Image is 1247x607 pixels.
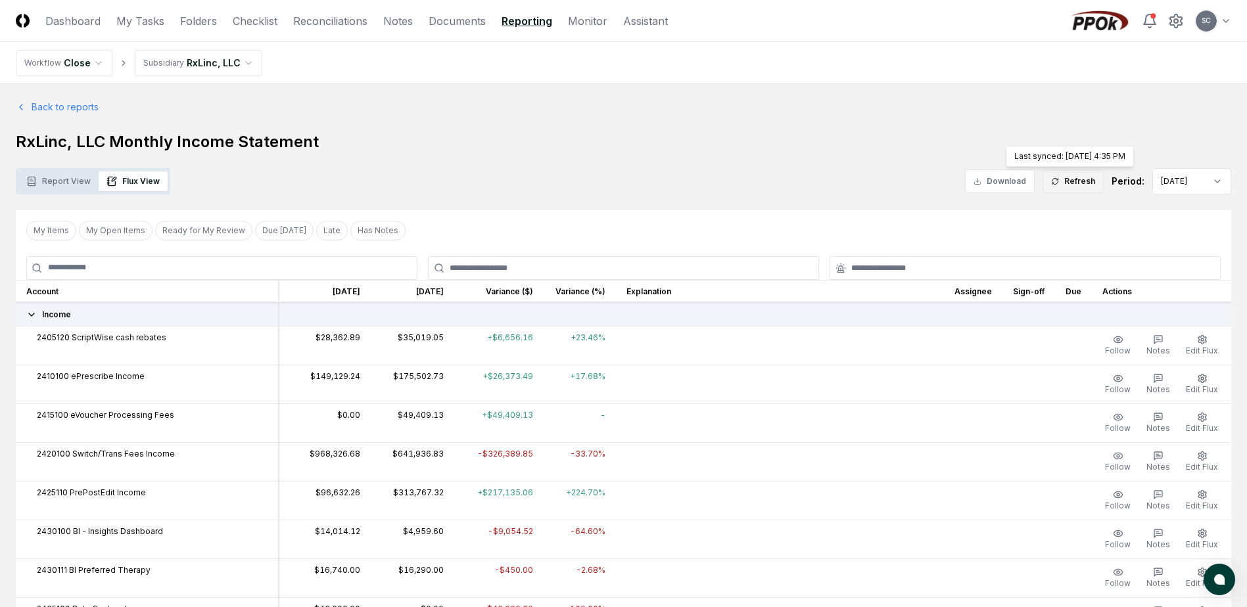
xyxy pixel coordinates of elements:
button: My Open Items [79,221,153,240]
td: $0.00 [279,403,371,442]
button: Late [316,221,348,240]
a: My Tasks [116,13,164,29]
td: $28,362.89 [279,326,371,365]
span: Income [42,309,71,321]
span: SC [1202,16,1211,26]
span: Follow [1105,501,1131,510]
button: My Items [26,221,76,240]
button: Edit Flux [1183,448,1221,476]
th: Explanation [616,280,944,303]
span: 2415100 eVoucher Processing Fees [37,409,174,421]
td: +224.70% [544,481,616,520]
span: Edit Flux [1186,384,1218,394]
a: Back to reports [16,100,99,114]
a: Monitor [568,13,607,29]
span: Notes [1146,346,1170,355]
button: Due Today [255,221,314,240]
span: Follow [1105,462,1131,472]
span: Notes [1146,462,1170,472]
th: [DATE] [371,280,454,303]
span: Notes [1146,578,1170,588]
td: -33.70% [544,442,616,481]
span: Edit Flux [1186,501,1218,510]
td: $16,740.00 [279,558,371,597]
th: Sign-off [1002,280,1055,303]
button: Notes [1144,409,1173,437]
button: Follow [1102,487,1133,514]
td: -$450.00 [454,558,544,597]
span: Edit Flux [1186,346,1218,355]
span: Follow [1105,578,1131,588]
a: Reconciliations [293,13,367,29]
span: Notes [1146,423,1170,433]
td: $175,502.73 [371,365,454,403]
button: Report View [18,171,99,191]
th: Due [1055,280,1092,303]
td: +$49,409.13 [454,403,544,442]
nav: breadcrumb [16,50,262,76]
th: [DATE] [279,280,371,303]
button: Follow [1102,564,1133,592]
td: $49,409.13 [371,403,454,442]
img: PPOk logo [1068,11,1131,32]
td: - [544,403,616,442]
span: Follow [1105,384,1131,394]
td: -2.68% [544,558,616,597]
a: Checklist [233,13,277,29]
button: Notes [1144,564,1173,592]
button: Has Notes [350,221,406,240]
button: Notes [1144,526,1173,553]
td: $149,129.24 [279,365,371,403]
button: Edit Flux [1183,526,1221,553]
td: $96,632.26 [279,481,371,520]
span: 2405120 ScriptWise cash rebates [37,332,166,344]
a: Reporting [502,13,552,29]
button: Notes [1144,487,1173,514]
div: Period: [1112,174,1144,188]
button: Refresh [1043,169,1104,193]
td: +$6,656.16 [454,326,544,365]
a: Folders [180,13,217,29]
td: $641,936.83 [371,442,454,481]
span: Notes [1146,539,1170,549]
span: Edit Flux [1186,462,1218,472]
div: Subsidiary [143,57,184,69]
span: Follow [1105,346,1131,355]
td: +$217,135.06 [454,481,544,520]
button: Follow [1102,448,1133,476]
th: Account [16,280,279,303]
button: Ready for My Review [155,221,252,240]
button: Edit Flux [1183,409,1221,437]
span: 2430100 BI - Insights Dashboard [37,526,163,537]
td: $16,290.00 [371,558,454,597]
button: Follow [1102,409,1133,437]
button: Notes [1144,371,1173,398]
button: SC [1194,9,1218,33]
div: Last synced: [DATE] 4:35 PM [1006,146,1134,167]
span: 2425110 PrePostEdit Income [37,487,146,499]
th: Assignee [944,280,1002,303]
span: Notes [1146,384,1170,394]
td: -64.60% [544,520,616,558]
th: Variance (%) [544,280,616,303]
a: Dashboard [45,13,101,29]
th: Actions [1092,280,1231,303]
button: Follow [1102,332,1133,359]
td: $14,014.12 [279,520,371,558]
button: Notes [1144,448,1173,476]
button: Follow [1102,371,1133,398]
div: Workflow [24,57,61,69]
td: $4,959.60 [371,520,454,558]
td: +$26,373.49 [454,365,544,403]
button: Follow [1102,526,1133,553]
button: Download [965,169,1035,193]
span: Follow [1105,539,1131,549]
a: Documents [429,13,486,29]
span: Notes [1146,501,1170,510]
button: atlas-launcher [1204,564,1235,595]
span: Edit Flux [1186,578,1218,588]
td: +17.68% [544,365,616,403]
h1: RxLinc, LLC Monthly Income Statement [16,131,1231,152]
td: -$326,389.85 [454,442,544,481]
button: Edit Flux [1183,564,1221,592]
